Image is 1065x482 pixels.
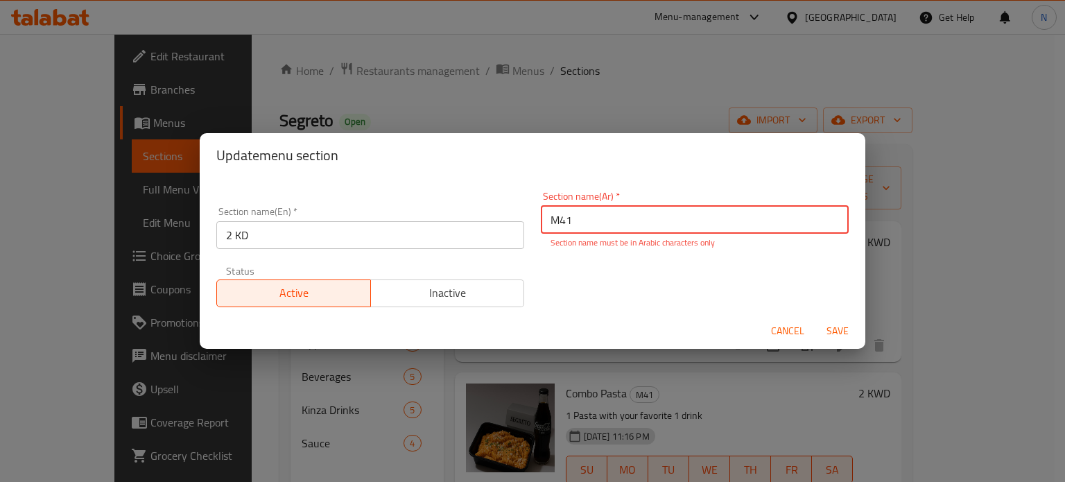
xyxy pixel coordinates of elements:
[551,236,839,249] p: Section name must be in Arabic characters only
[815,318,860,344] button: Save
[821,322,854,340] span: Save
[216,279,371,307] button: Active
[216,144,849,166] h2: Update menu section
[541,206,849,234] input: Please enter section name(ar)
[771,322,804,340] span: Cancel
[376,283,519,303] span: Inactive
[370,279,525,307] button: Inactive
[765,318,810,344] button: Cancel
[223,283,365,303] span: Active
[216,221,524,249] input: Please enter section name(en)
